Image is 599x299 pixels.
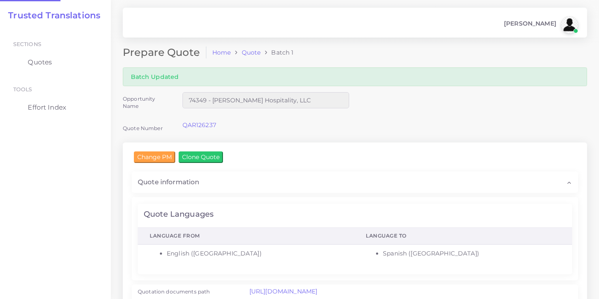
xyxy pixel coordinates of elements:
[123,46,206,59] h2: Prepare Quote
[28,58,52,67] span: Quotes
[260,48,293,57] li: Batch 1
[144,210,214,219] h4: Quote Languages
[2,10,100,20] a: Trusted Translations
[134,151,175,163] input: Change PM
[212,48,231,57] a: Home
[561,16,578,33] img: avatar
[249,287,318,295] a: [URL][DOMAIN_NAME]
[182,121,216,129] a: QAR126237
[13,41,41,47] span: Sections
[28,103,66,112] span: Effort Index
[167,249,342,258] li: English ([GEOGRAPHIC_DATA])
[354,228,572,245] th: Language To
[179,151,223,163] input: Clone Quote
[138,177,199,187] span: Quote information
[13,86,32,93] span: Tools
[132,171,578,193] div: Quote information
[6,99,104,116] a: Effort Index
[123,125,163,132] label: Quote Number
[500,16,581,33] a: [PERSON_NAME]avatar
[242,48,261,57] a: Quote
[123,67,587,86] div: Batch Updated
[6,53,104,71] a: Quotes
[504,20,556,26] span: [PERSON_NAME]
[383,249,560,258] li: Spanish ([GEOGRAPHIC_DATA])
[138,288,210,296] label: Quotation documents path
[123,95,171,110] label: Opportunity Name
[138,228,354,245] th: Language From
